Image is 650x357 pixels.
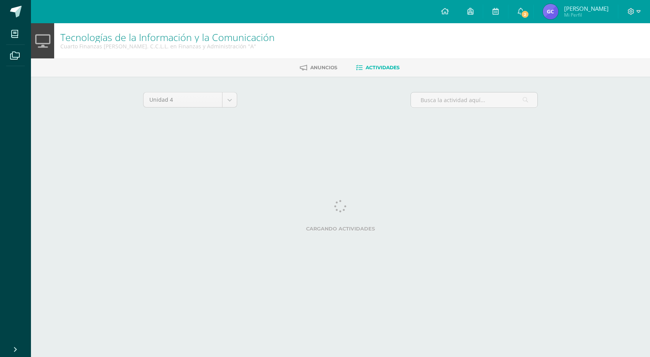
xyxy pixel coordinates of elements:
h1: Tecnologías de la Información y la Comunicación [60,32,275,43]
span: Actividades [366,65,400,70]
a: Actividades [356,61,400,74]
div: Cuarto Finanzas Bach. C.C.L.L. en Finanzas y Administración 'A' [60,43,275,50]
span: Unidad 4 [149,92,216,107]
span: Anuncios [310,65,337,70]
span: Mi Perfil [564,12,609,18]
img: 25e11750aa7ba0b0d2ee2f3f17c10e58.png [543,4,558,19]
span: 2 [521,10,529,19]
a: Tecnologías de la Información y la Comunicación [60,31,275,44]
a: Anuncios [300,61,337,74]
input: Busca la actividad aquí... [411,92,537,108]
label: Cargando actividades [143,226,538,232]
span: [PERSON_NAME] [564,5,609,12]
a: Unidad 4 [144,92,237,107]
